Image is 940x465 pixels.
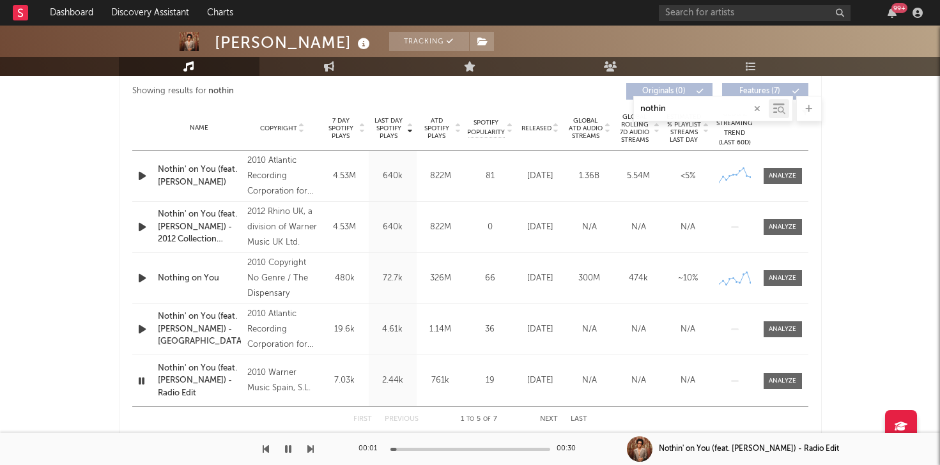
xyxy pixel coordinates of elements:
[617,221,660,234] div: N/A
[158,164,242,188] a: Nothin' on You (feat. [PERSON_NAME])
[324,323,366,336] div: 19.6k
[519,221,562,234] div: [DATE]
[372,374,413,387] div: 2.44k
[444,412,514,427] div: 1 5 7
[666,323,709,336] div: N/A
[358,441,384,457] div: 00:01
[260,125,297,132] span: Copyright
[420,323,461,336] div: 1.14M
[247,365,317,396] div: 2010 Warner Music Spain, S.L.
[372,221,413,234] div: 640k
[634,104,769,114] input: Search by song name or URL
[666,221,709,234] div: N/A
[389,32,469,51] button: Tracking
[483,416,491,422] span: of
[888,8,897,18] button: 99+
[467,118,505,137] span: Spotify Popularity
[247,255,317,301] div: 2010 Copyright No Genre / The Dispensary
[324,117,358,140] span: 7 Day Spotify Plays
[247,307,317,353] div: 2010 Atlantic Recording Corporation for the United States and WEA International Inc. for the worl...
[372,117,406,140] span: Last Day Spotify Plays
[324,170,366,183] div: 4.53M
[208,84,234,99] div: nothin
[617,374,660,387] div: N/A
[519,272,562,285] div: [DATE]
[730,88,789,95] span: Features ( 7 )
[158,123,242,133] div: Name
[158,310,242,348] a: Nothin' on You (feat. [PERSON_NAME]) - [GEOGRAPHIC_DATA]
[666,113,702,144] span: Estimated % Playlist Streams Last Day
[666,374,709,387] div: N/A
[659,443,839,455] div: Nothin' on You (feat. [PERSON_NAME]) - Radio Edit
[519,374,562,387] div: [DATE]
[420,272,461,285] div: 326M
[420,170,461,183] div: 822M
[215,32,373,53] div: [PERSON_NAME]
[353,416,372,423] button: First
[568,170,611,183] div: 1.36B
[158,362,242,400] a: Nothin' on You (feat. [PERSON_NAME]) - Radio Edit
[468,374,512,387] div: 19
[519,170,562,183] div: [DATE]
[132,83,470,100] div: Showing results for
[568,323,611,336] div: N/A
[324,272,366,285] div: 480k
[568,117,603,140] span: Global ATD Audio Streams
[519,323,562,336] div: [DATE]
[521,125,551,132] span: Released
[324,221,366,234] div: 4.53M
[617,323,660,336] div: N/A
[247,204,317,250] div: 2012 Rhino UK, a division of Warner Music UK Ltd.
[468,221,512,234] div: 0
[468,170,512,183] div: 81
[420,117,454,140] span: ATD Spotify Plays
[385,416,419,423] button: Previous
[468,323,512,336] div: 36
[540,416,558,423] button: Next
[891,3,907,13] div: 99 +
[722,83,808,100] button: Features(7)
[626,83,713,100] button: Originals(0)
[468,272,512,285] div: 66
[571,416,587,423] button: Last
[372,170,413,183] div: 640k
[666,170,709,183] div: <5%
[247,153,317,199] div: 2010 Atlantic Recording Corporation for the United States and WEA International Inc. for the worl...
[659,5,851,21] input: Search for artists
[617,272,660,285] div: 474k
[635,88,693,95] span: Originals ( 0 )
[568,221,611,234] div: N/A
[324,374,366,387] div: 7.03k
[568,374,611,387] div: N/A
[666,272,709,285] div: ~ 10 %
[420,374,461,387] div: 761k
[716,109,754,148] div: Global Streaming Trend (Last 60D)
[568,272,611,285] div: 300M
[617,170,660,183] div: 5.54M
[617,113,652,144] span: Global Rolling 7D Audio Streams
[420,221,461,234] div: 822M
[557,441,582,457] div: 00:30
[158,208,242,246] a: Nothin' on You (feat. [PERSON_NAME]) - 2012 Collection Remaster
[372,323,413,336] div: 4.61k
[158,272,242,285] a: Nothing on You
[372,272,413,285] div: 72.7k
[466,416,474,422] span: to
